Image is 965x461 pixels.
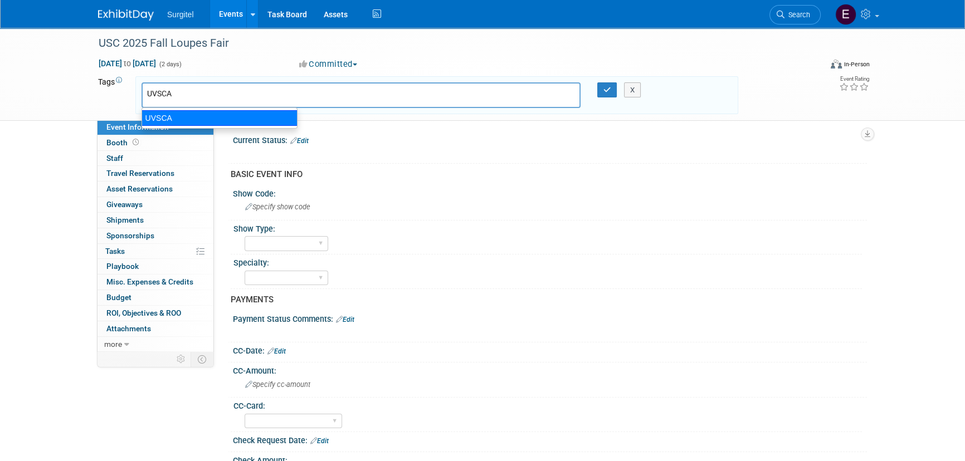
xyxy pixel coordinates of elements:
span: Attachments [106,324,151,333]
div: USC 2025 Fall Loupes Fair [95,33,804,53]
span: Tasks [105,247,125,256]
div: CC-Amount: [233,362,867,376]
span: Asset Reservations [106,184,173,193]
button: X [624,82,641,98]
a: Edit [290,137,309,145]
div: Check Request Date: [233,432,867,447]
span: Surgitel [167,10,193,19]
button: Committed [295,58,362,70]
span: Search [784,11,810,19]
div: Show Type: [233,220,862,234]
a: Edit [336,316,354,323]
img: Format-Inperson.png [831,60,842,68]
div: CC-Date: [233,342,867,357]
span: Sponsorships [106,231,154,240]
a: Misc. Expenses & Credits [98,274,213,290]
img: Event Coordinator [835,4,856,25]
a: Tasks [98,244,213,259]
div: BASIC EVENT INFO [231,169,859,180]
a: Staff [98,151,213,166]
a: more [98,337,213,352]
a: Sponsorships [98,228,213,243]
span: Event Information [106,122,169,131]
span: Giveaways [106,200,143,209]
div: In-Person [844,60,870,68]
div: Payment Status Comments: [233,311,867,325]
a: Search [769,5,821,24]
div: Event Rating [839,76,869,82]
span: Staff [106,154,123,163]
span: Budget [106,293,131,302]
span: [DATE] [DATE] [98,58,157,68]
div: Specialty: [233,254,862,268]
a: Edit [267,347,286,355]
span: Shipments [106,215,144,224]
a: Event Information [98,120,213,135]
div: Event Format [755,58,870,75]
input: Type tag and hit enter [147,88,303,99]
a: Budget [98,290,213,305]
span: Travel Reservations [106,169,174,178]
span: Specify cc-amount [245,380,310,389]
span: (2 days) [158,61,182,68]
a: Playbook [98,259,213,274]
div: CC-Card: [233,398,862,411]
a: Shipments [98,213,213,228]
a: Asset Reservations [98,182,213,197]
td: Toggle Event Tabs [191,352,214,366]
a: Attachments [98,321,213,336]
span: Specify show code [245,203,310,211]
img: ExhibitDay [98,9,154,21]
a: Giveaways [98,197,213,212]
div: UVSCA [142,110,298,126]
span: Playbook [106,262,139,271]
div: Current Status: [233,132,867,146]
div: Show Code: [233,185,867,199]
a: Booth [98,135,213,150]
td: Personalize Event Tab Strip [172,352,191,366]
span: more [104,340,122,349]
td: Tags [98,76,125,114]
div: PAYMENTS [231,294,859,306]
a: Edit [310,437,329,445]
a: ROI, Objectives & ROO [98,306,213,321]
span: Misc. Expenses & Credits [106,277,193,286]
span: Booth not reserved yet [130,138,141,146]
a: Travel Reservations [98,166,213,181]
span: to [122,59,133,68]
span: Booth [106,138,141,147]
span: ROI, Objectives & ROO [106,308,181,317]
